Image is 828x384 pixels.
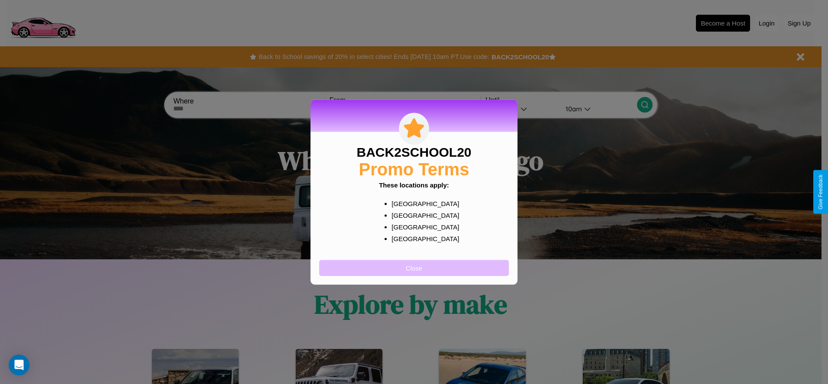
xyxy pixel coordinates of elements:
div: Open Intercom Messenger [9,355,29,375]
button: Close [319,260,509,276]
h2: Promo Terms [359,159,469,179]
p: [GEOGRAPHIC_DATA] [391,209,453,221]
h3: BACK2SCHOOL20 [356,145,471,159]
p: [GEOGRAPHIC_DATA] [391,197,453,209]
p: [GEOGRAPHIC_DATA] [391,221,453,232]
b: These locations apply: [379,181,449,188]
div: Give Feedback [818,174,824,210]
p: [GEOGRAPHIC_DATA] [391,232,453,244]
